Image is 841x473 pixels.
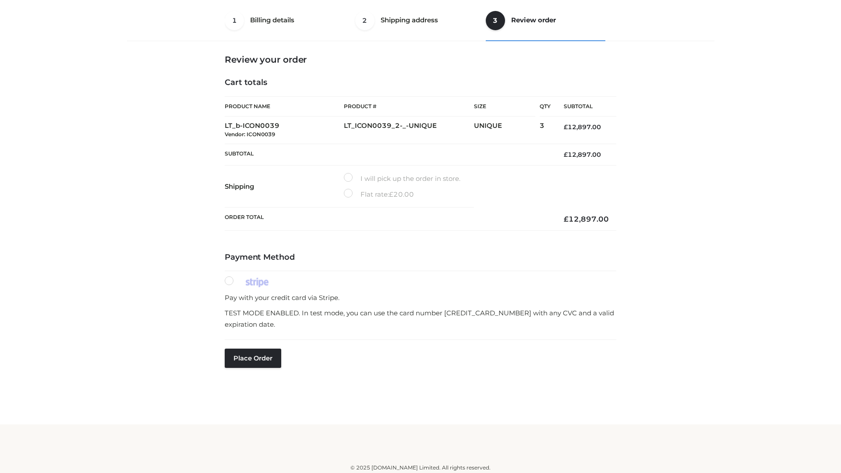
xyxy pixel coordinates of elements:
[225,253,616,262] h4: Payment Method
[564,215,569,223] span: £
[344,173,460,184] label: I will pick up the order in store.
[225,131,275,138] small: Vendor: ICON0039
[225,166,344,208] th: Shipping
[130,463,711,472] div: © 2025 [DOMAIN_NAME] Limited. All rights reserved.
[564,151,601,159] bdi: 12,897.00
[225,307,616,330] p: TEST MODE ENABLED. In test mode, you can use the card number [CREDIT_CARD_NUMBER] with any CVC an...
[564,123,568,131] span: £
[225,292,616,304] p: Pay with your credit card via Stripe.
[389,190,414,198] bdi: 20.00
[540,96,551,116] th: Qty
[225,96,344,116] th: Product Name
[564,215,609,223] bdi: 12,897.00
[551,97,616,116] th: Subtotal
[389,190,393,198] span: £
[474,116,540,144] td: UNIQUE
[564,151,568,159] span: £
[344,116,474,144] td: LT_ICON0039_2-_-UNIQUE
[225,349,281,368] button: Place order
[225,208,551,231] th: Order Total
[225,116,344,144] td: LT_b-ICON0039
[474,97,535,116] th: Size
[344,189,414,200] label: Flat rate:
[225,54,616,65] h3: Review your order
[344,96,474,116] th: Product #
[225,78,616,88] h4: Cart totals
[564,123,601,131] bdi: 12,897.00
[540,116,551,144] td: 3
[225,144,551,165] th: Subtotal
